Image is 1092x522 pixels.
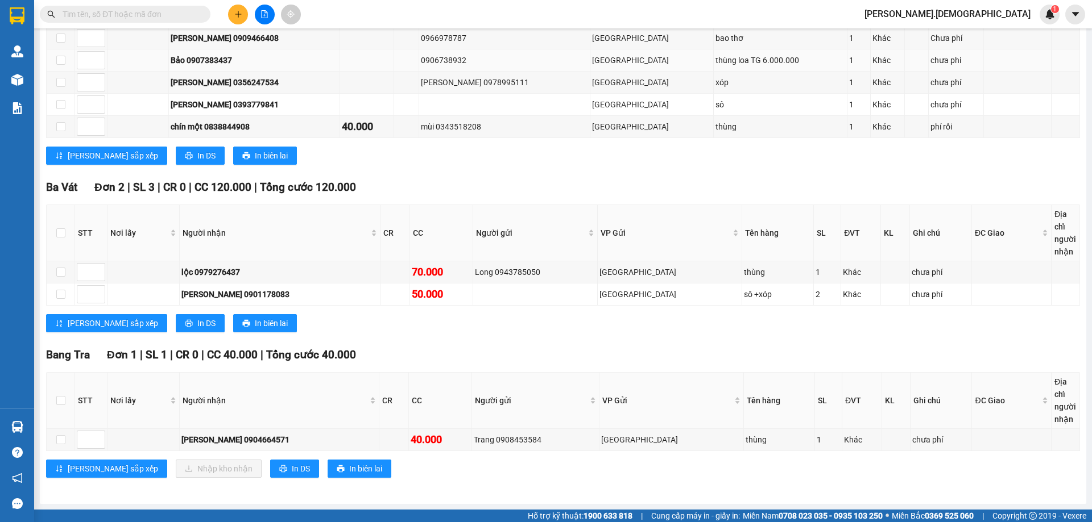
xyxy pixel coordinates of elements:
[590,49,714,72] td: Sài Gòn
[409,373,472,429] th: CC
[601,227,730,239] span: VP Gửi
[849,120,868,133] div: 1
[10,37,101,53] div: 0336048009
[599,266,740,278] div: [GEOGRAPHIC_DATA]
[11,45,23,57] img: warehouse-icon
[592,76,712,89] div: [GEOGRAPHIC_DATA]
[1054,375,1077,425] div: Địa chỉ người nhận
[12,447,23,458] span: question-circle
[254,181,257,194] span: |
[110,394,168,407] span: Nơi lấy
[599,429,743,451] td: Sài Gòn
[930,120,981,133] div: phí rồi
[55,319,63,328] span: sort-ascending
[528,510,632,522] span: Hỗ trợ kỹ thuật:
[207,348,258,361] span: CC 40.000
[715,54,845,66] div: thùng loa TG 6.000.000
[46,348,90,361] span: Bang Tra
[109,10,224,35] div: [GEOGRAPHIC_DATA]
[255,317,288,329] span: In biên lai
[12,498,23,509] span: message
[10,11,27,23] span: Gửi:
[843,266,879,278] div: Khác
[651,510,740,522] span: Cung cấp máy in - giấy in:
[598,283,742,306] td: Sài Gòn
[133,181,155,194] span: SL 3
[817,433,840,446] div: 1
[195,181,251,194] span: CC 120.000
[842,373,882,429] th: ĐVT
[925,511,974,520] strong: 0369 525 060
[872,76,903,89] div: Khác
[171,76,338,89] div: [PERSON_NAME] 0356247534
[75,205,107,261] th: STT
[10,10,101,23] div: Bang Tra
[328,460,391,478] button: printerIn biên lai
[55,465,63,474] span: sort-ascending
[982,510,984,522] span: |
[109,49,224,65] div: 0987108934
[872,54,903,66] div: Khác
[743,510,883,522] span: Miền Nam
[9,73,26,85] span: CR :
[47,10,55,18] span: search
[641,510,643,522] span: |
[815,373,842,429] th: SL
[930,98,981,111] div: chưa phí
[260,348,263,361] span: |
[234,10,242,18] span: plus
[421,120,588,133] div: mùi 0343518208
[292,462,310,475] span: In DS
[598,261,742,283] td: Sài Gòn
[975,227,1040,239] span: ĐC Giao
[930,54,981,66] div: chưa phi
[930,32,981,44] div: Chưa phí
[110,227,168,239] span: Nơi lấy
[75,373,107,429] th: STT
[421,32,588,44] div: 0966978787
[176,348,198,361] span: CR 0
[584,511,632,520] strong: 1900 633 818
[476,227,586,239] span: Người gửi
[849,98,868,111] div: 1
[590,72,714,94] td: Sài Gòn
[881,205,909,261] th: KL
[421,54,588,66] div: 0906738932
[46,147,167,165] button: sort-ascending[PERSON_NAME] sắp xếp
[68,317,158,329] span: [PERSON_NAME] sắp xếp
[109,35,224,49] div: Tuấn
[1045,9,1055,19] img: icon-new-feature
[715,32,845,44] div: bao thơ
[855,7,1040,21] span: [PERSON_NAME].[DEMOGRAPHIC_DATA]
[233,147,297,165] button: printerIn biên lai
[744,288,811,300] div: sô +xóp
[260,10,268,18] span: file-add
[185,152,193,161] span: printer
[11,74,23,86] img: warehouse-icon
[1053,5,1057,13] span: 1
[242,152,250,161] span: printer
[255,149,288,162] span: In biên lai
[1065,5,1085,24] button: caret-down
[590,27,714,49] td: Sài Gòn
[197,317,216,329] span: In DS
[912,266,970,278] div: chưa phí
[886,513,889,518] span: ⚪️
[349,462,382,475] span: In biên lai
[266,348,356,361] span: Tổng cước 40.000
[412,286,471,302] div: 50.000
[843,288,879,300] div: Khác
[94,181,125,194] span: Đơn 2
[12,473,23,483] span: notification
[158,181,160,194] span: |
[146,348,167,361] span: SL 1
[181,433,378,446] div: [PERSON_NAME] 0904664571
[183,227,369,239] span: Người nhận
[844,433,880,446] div: Khác
[11,421,23,433] img: warehouse-icon
[255,5,275,24] button: file-add
[140,348,143,361] span: |
[11,102,23,114] img: solution-icon
[55,152,63,161] span: sort-ascending
[872,32,903,44] div: Khác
